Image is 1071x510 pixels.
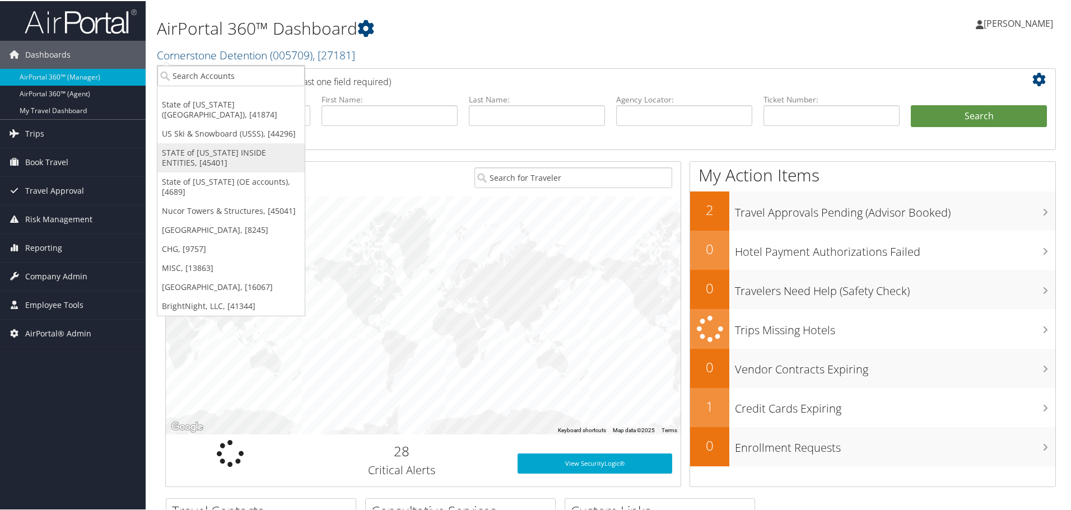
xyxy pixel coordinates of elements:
img: airportal-logo.png [25,7,137,34]
span: Map data ©2025 [613,426,655,432]
a: 0Enrollment Requests [690,426,1055,465]
span: Reporting [25,233,62,261]
h1: AirPortal 360™ Dashboard [157,16,762,39]
a: STATE of [US_STATE] INSIDE ENTITIES, [45401] [157,142,305,171]
span: Risk Management [25,204,92,232]
button: Keyboard shortcuts [558,425,606,433]
input: Search Accounts [157,64,305,85]
a: CHG, [9757] [157,238,305,258]
span: [PERSON_NAME] [984,16,1053,29]
a: Nucor Towers & Structures, [45041] [157,200,305,219]
input: Search for Traveler [474,166,672,187]
a: 0Vendor Contracts Expiring [690,348,1055,387]
label: Last Name: [469,93,605,104]
h3: Travel Approvals Pending (Advisor Booked) [735,198,1055,219]
h3: Travelers Need Help (Safety Check) [735,277,1055,298]
span: Book Travel [25,147,68,175]
button: Search [911,104,1047,127]
span: Dashboards [25,40,71,68]
a: Trips Missing Hotels [690,308,1055,348]
a: [PERSON_NAME] [976,6,1064,39]
h2: 0 [690,357,729,376]
a: 0Hotel Payment Authorizations Failed [690,230,1055,269]
span: AirPortal® Admin [25,319,91,347]
a: 2Travel Approvals Pending (Advisor Booked) [690,190,1055,230]
h2: 0 [690,278,729,297]
h3: Critical Alerts [303,461,501,477]
h3: Enrollment Requests [735,433,1055,455]
a: State of [US_STATE] ([GEOGRAPHIC_DATA]), [41874] [157,94,305,123]
h3: Hotel Payment Authorizations Failed [735,237,1055,259]
span: Company Admin [25,261,87,289]
a: [GEOGRAPHIC_DATA], [8245] [157,219,305,238]
a: Terms (opens in new tab) [662,426,677,432]
h2: Airtinerary Lookup [174,69,973,88]
a: 1Credit Cards Expiring [690,387,1055,426]
label: Agency Locator: [616,93,752,104]
h3: Vendor Contracts Expiring [735,355,1055,376]
a: Cornerstone Detention [157,46,355,62]
span: ( 005709 ) [270,46,313,62]
h2: 1 [690,396,729,415]
a: [GEOGRAPHIC_DATA], [16067] [157,277,305,296]
h3: Credit Cards Expiring [735,394,1055,415]
span: Trips [25,119,44,147]
a: State of [US_STATE] (OE accounts), [4689] [157,171,305,200]
a: US Ski & Snowboard (USSS), [44296] [157,123,305,142]
h2: 0 [690,435,729,454]
h2: 0 [690,238,729,258]
h1: My Action Items [690,162,1055,186]
span: , [ 27181 ] [313,46,355,62]
label: Ticket Number: [763,93,900,104]
img: Google [169,419,206,433]
a: BrightNight, LLC, [41344] [157,296,305,315]
span: Employee Tools [25,290,83,318]
a: Open this area in Google Maps (opens a new window) [169,419,206,433]
h3: Trips Missing Hotels [735,316,1055,337]
span: Travel Approval [25,176,84,204]
span: (at least one field required) [284,74,391,87]
a: 0Travelers Need Help (Safety Check) [690,269,1055,308]
a: MISC, [13863] [157,258,305,277]
h2: 2 [690,199,729,218]
a: View SecurityLogic® [518,452,672,472]
h2: 28 [303,441,501,460]
label: First Name: [322,93,458,104]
